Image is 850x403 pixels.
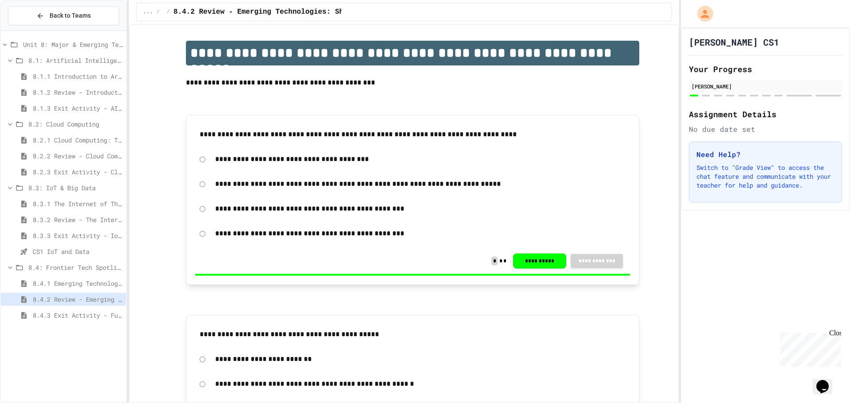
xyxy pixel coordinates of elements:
[174,7,446,17] span: 8.4.2 Review - Emerging Technologies: Shaping Our Digital Future
[33,247,123,256] span: CS1 IoT and Data
[23,40,123,49] span: Unit 8: Major & Emerging Technologies
[33,215,123,224] span: 8.3.2 Review - The Internet of Things and Big Data
[167,8,170,15] span: /
[696,163,835,190] p: Switch to "Grade View" to access the chat feature and communicate with your teacher for help and ...
[33,295,123,304] span: 8.4.2 Review - Emerging Technologies: Shaping Our Digital Future
[143,8,153,15] span: ...
[33,88,123,97] span: 8.1.2 Review - Introduction to Artificial Intelligence
[28,263,123,272] span: 8.4: Frontier Tech Spotlight
[33,72,123,81] span: 8.1.1 Introduction to Artificial Intelligence
[28,183,123,192] span: 8.3: IoT & Big Data
[33,311,123,320] span: 8.4.3 Exit Activity - Future Tech Challenge
[33,231,123,240] span: 8.3.3 Exit Activity - IoT Data Detective Challenge
[696,149,835,160] h3: Need Help?
[813,368,841,394] iframe: chat widget
[688,4,715,24] div: My Account
[33,199,123,208] span: 8.3.1 The Internet of Things and Big Data: Our Connected Digital World
[33,104,123,113] span: 8.1.3 Exit Activity - AI Detective
[28,56,123,65] span: 8.1: Artificial Intelligence Basics
[156,8,159,15] span: /
[689,108,842,120] h2: Assignment Details
[4,4,61,56] div: Chat with us now!Close
[692,82,839,90] div: [PERSON_NAME]
[33,167,123,177] span: 8.2.3 Exit Activity - Cloud Service Detective
[33,151,123,161] span: 8.2.2 Review - Cloud Computing
[28,119,123,129] span: 8.2: Cloud Computing
[689,36,779,48] h1: [PERSON_NAME] CS1
[33,279,123,288] span: 8.4.1 Emerging Technologies: Shaping Our Digital Future
[33,135,123,145] span: 8.2.1 Cloud Computing: Transforming the Digital World
[689,63,842,75] h2: Your Progress
[777,329,841,367] iframe: chat widget
[50,11,91,20] span: Back to Teams
[689,124,842,134] div: No due date set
